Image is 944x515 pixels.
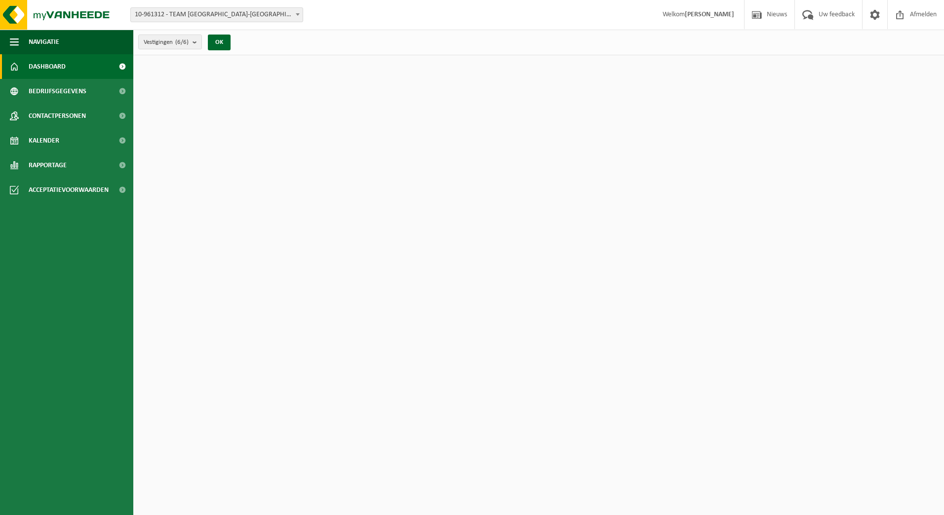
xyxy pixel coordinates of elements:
count: (6/6) [175,39,189,45]
span: Vestigingen [144,35,189,50]
strong: [PERSON_NAME] [685,11,734,18]
span: Contactpersonen [29,104,86,128]
span: Dashboard [29,54,66,79]
span: Kalender [29,128,59,153]
button: OK [208,35,231,50]
span: 10-961312 - TEAM ANTWERPEN-NOORD [131,8,303,22]
span: Acceptatievoorwaarden [29,178,109,202]
span: Rapportage [29,153,67,178]
span: 10-961312 - TEAM ANTWERPEN-NOORD [130,7,303,22]
span: Bedrijfsgegevens [29,79,86,104]
button: Vestigingen(6/6) [138,35,202,49]
span: Navigatie [29,30,59,54]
